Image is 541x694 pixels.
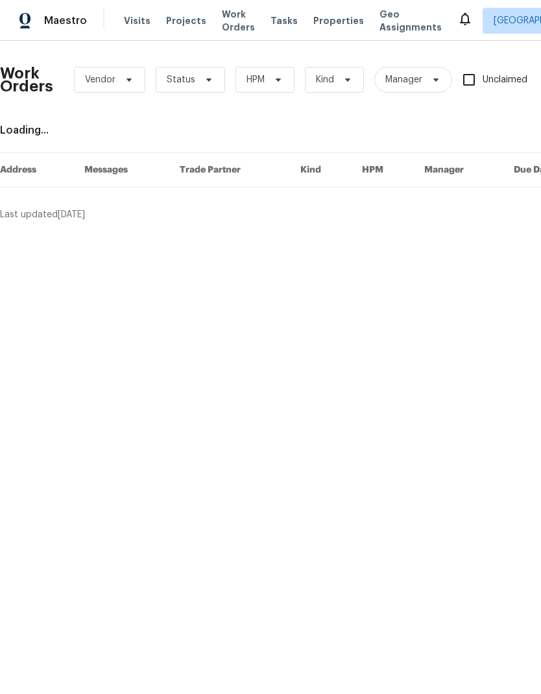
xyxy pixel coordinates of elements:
th: Kind [290,153,352,187]
span: Geo Assignments [379,8,442,34]
span: Properties [313,14,364,27]
span: Visits [124,14,150,27]
th: HPM [352,153,414,187]
th: Trade Partner [169,153,291,187]
span: Unclaimed [483,73,527,87]
span: Kind [316,73,334,86]
span: Manager [385,73,422,86]
span: Work Orders [222,8,255,34]
span: Vendor [85,73,115,86]
th: Messages [74,153,169,187]
span: Status [167,73,195,86]
span: Tasks [270,16,298,25]
span: Maestro [44,14,87,27]
th: Manager [414,153,503,187]
span: HPM [246,73,265,86]
span: [DATE] [58,210,85,219]
span: Projects [166,14,206,27]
